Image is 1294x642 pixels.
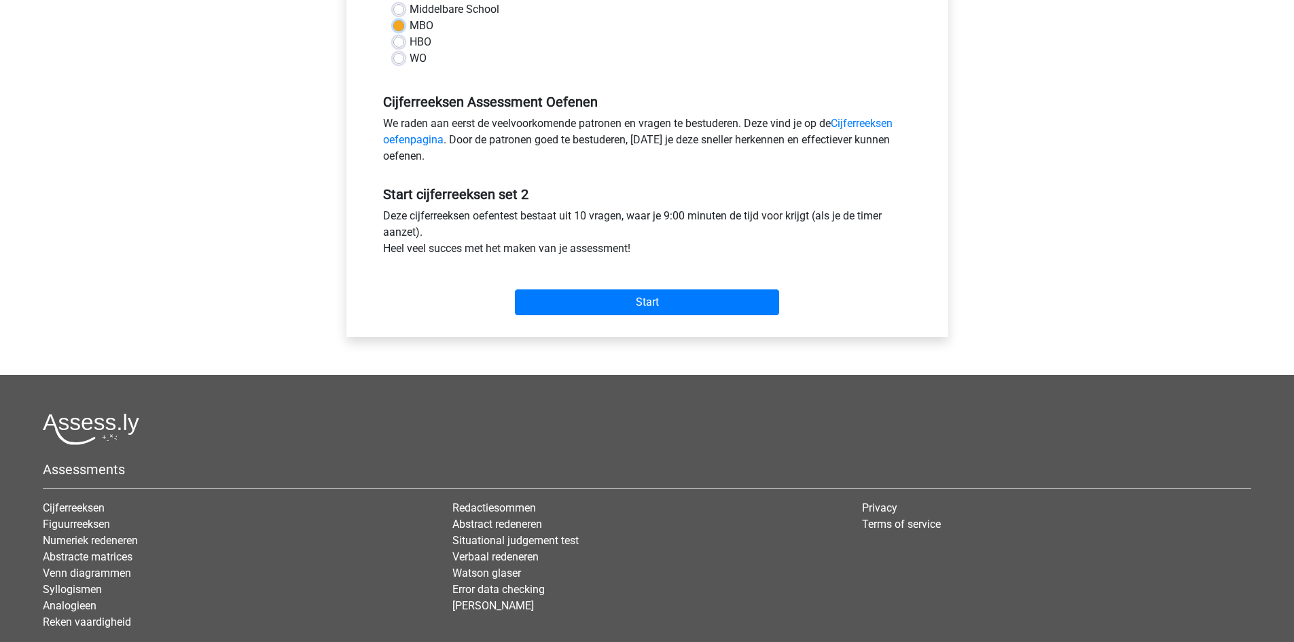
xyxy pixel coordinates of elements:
[452,518,542,531] a: Abstract redeneren
[43,550,132,563] a: Abstracte matrices
[43,518,110,531] a: Figuurreeksen
[452,501,536,514] a: Redactiesommen
[410,34,431,50] label: HBO
[862,501,897,514] a: Privacy
[452,567,521,579] a: Watson glaser
[373,115,922,170] div: We raden aan eerst de veelvoorkomende patronen en vragen te bestuderen. Deze vind je op de . Door...
[43,616,131,628] a: Reken vaardigheid
[452,550,539,563] a: Verbaal redeneren
[452,583,545,596] a: Error data checking
[410,50,427,67] label: WO
[862,518,941,531] a: Terms of service
[452,599,534,612] a: [PERSON_NAME]
[43,599,96,612] a: Analogieen
[452,534,579,547] a: Situational judgement test
[43,567,131,579] a: Venn diagrammen
[373,208,922,262] div: Deze cijferreeksen oefentest bestaat uit 10 vragen, waar je 9:00 minuten de tijd voor krijgt (als...
[410,1,499,18] label: Middelbare School
[515,289,779,315] input: Start
[43,501,105,514] a: Cijferreeksen
[43,583,102,596] a: Syllogismen
[410,18,433,34] label: MBO
[383,94,912,110] h5: Cijferreeksen Assessment Oefenen
[43,534,138,547] a: Numeriek redeneren
[43,413,139,445] img: Assessly logo
[43,461,1251,478] h5: Assessments
[383,186,912,202] h5: Start cijferreeksen set 2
